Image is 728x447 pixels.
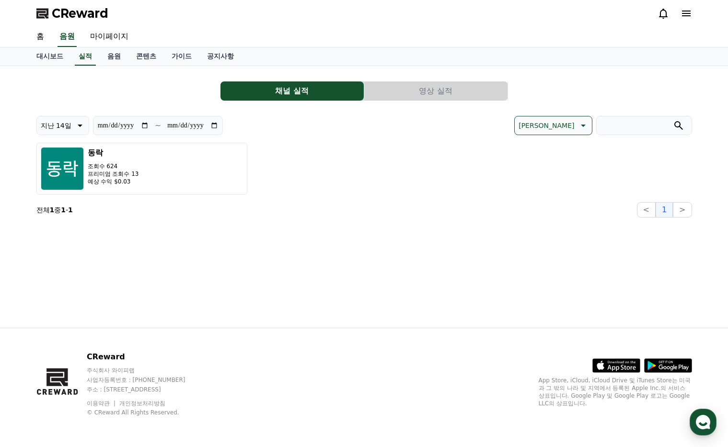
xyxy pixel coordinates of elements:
[41,119,71,132] p: 지난 14일
[637,202,656,218] button: <
[87,386,204,393] p: 주소 : [STREET_ADDRESS]
[88,319,99,326] span: 대화
[87,409,204,416] p: © CReward All Rights Reserved.
[68,206,73,214] strong: 1
[656,202,673,218] button: 1
[3,304,63,328] a: 홈
[29,47,71,66] a: 대시보드
[41,147,84,190] img: 동락
[82,27,136,47] a: 마이페이지
[36,205,73,215] p: 전체 중 -
[100,47,128,66] a: 음원
[673,202,692,218] button: >
[88,170,139,178] p: 프리미엄 조회수 13
[29,27,52,47] a: 홈
[88,147,139,159] h3: 동락
[220,81,364,101] button: 채널 실적
[75,47,96,66] a: 실적
[539,377,692,407] p: App Store, iCloud, iCloud Drive 및 iTunes Store는 미국과 그 밖의 나라 및 지역에서 등록된 Apple Inc.의 서비스 상표입니다. Goo...
[364,81,508,101] button: 영상 실적
[52,6,108,21] span: CReward
[148,318,160,326] span: 설정
[119,400,165,407] a: 개인정보처리방침
[36,116,89,135] button: 지난 14일
[514,116,592,135] button: [PERSON_NAME]
[88,162,139,170] p: 조회수 624
[58,27,77,47] a: 음원
[87,376,204,384] p: 사업자등록번호 : [PHONE_NUMBER]
[36,6,108,21] a: CReward
[87,400,117,407] a: 이용약관
[164,47,199,66] a: 가이드
[519,119,574,132] p: [PERSON_NAME]
[63,304,124,328] a: 대화
[124,304,184,328] a: 설정
[50,206,55,214] strong: 1
[199,47,242,66] a: 공지사항
[36,143,247,195] button: 동락 조회수 624 프리미엄 조회수 13 예상 수익 $0.03
[128,47,164,66] a: 콘텐츠
[30,318,36,326] span: 홈
[61,206,66,214] strong: 1
[155,120,161,131] p: ~
[87,367,204,374] p: 주식회사 와이피랩
[87,351,204,363] p: CReward
[88,178,139,185] p: 예상 수익 $0.03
